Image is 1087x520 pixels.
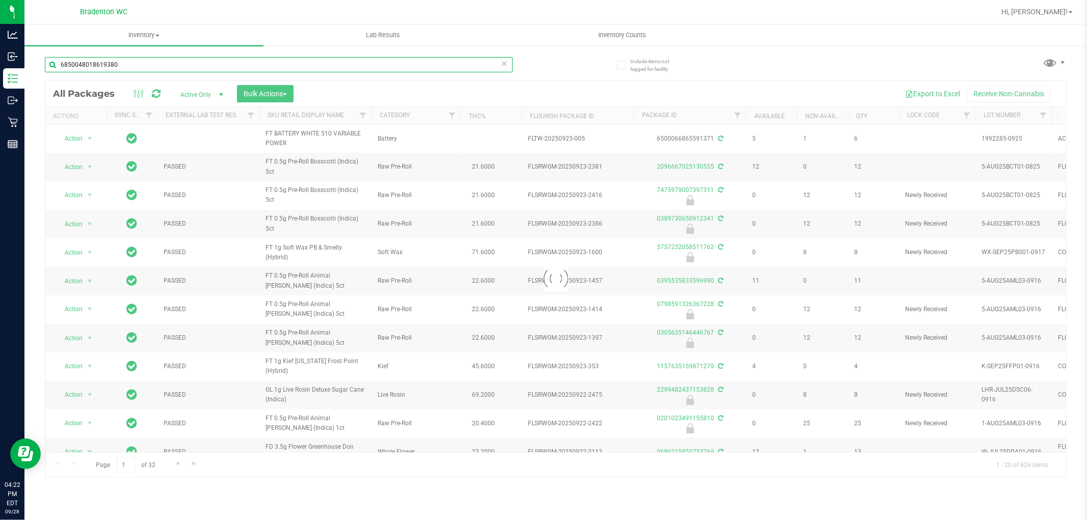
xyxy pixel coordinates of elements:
span: Lab Results [352,31,414,40]
p: 04:22 PM EDT [5,480,20,508]
span: Hi, [PERSON_NAME]! [1001,8,1068,16]
iframe: Resource center [10,439,41,469]
inline-svg: Retail [8,117,18,127]
span: Clear [501,57,508,70]
a: Inventory Counts [502,24,741,46]
inline-svg: Inventory [8,73,18,84]
p: 09/28 [5,508,20,515]
inline-svg: Reports [8,139,18,149]
span: Inventory [24,31,263,40]
inline-svg: Analytics [8,30,18,40]
a: Lab Results [263,24,502,46]
input: Search Package ID, Item Name, SKU, Lot or Part Number... [45,57,513,72]
inline-svg: Inbound [8,51,18,62]
span: Inventory Counts [585,31,660,40]
span: Include items not tagged for facility [630,58,681,73]
a: Inventory [24,24,263,46]
span: Bradenton WC [81,8,128,16]
inline-svg: Outbound [8,95,18,105]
